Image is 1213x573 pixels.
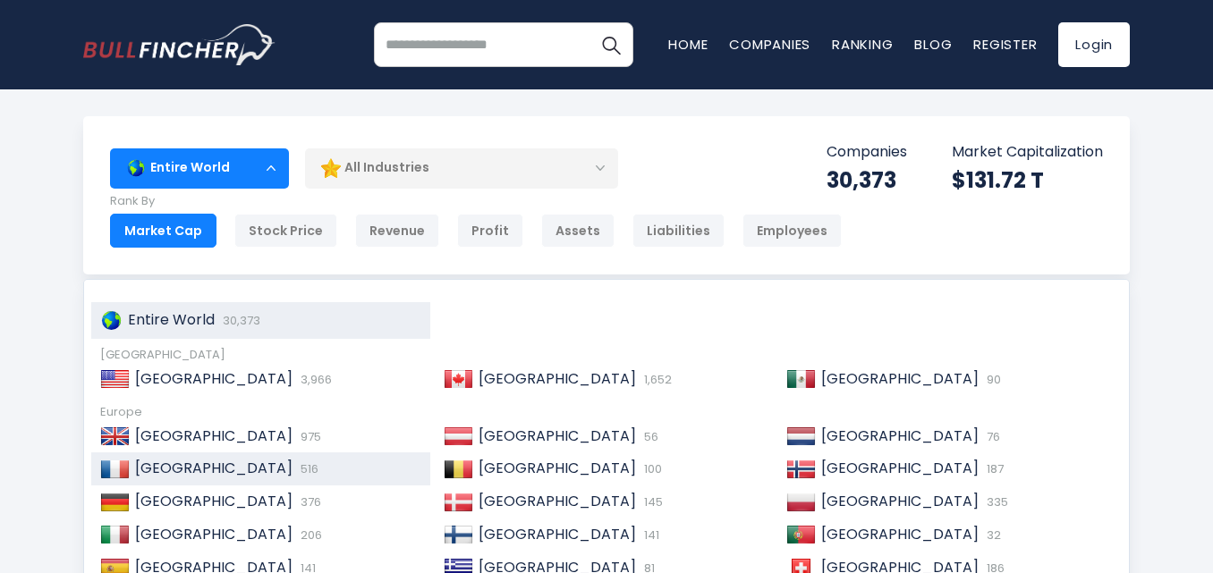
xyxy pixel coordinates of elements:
[640,460,662,477] span: 100
[821,524,979,544] span: [GEOGRAPHIC_DATA]
[457,214,523,248] div: Profit
[973,35,1037,54] a: Register
[982,493,1008,510] span: 335
[100,348,1113,363] div: [GEOGRAPHIC_DATA]
[479,524,636,544] span: [GEOGRAPHIC_DATA]
[296,460,318,477] span: 516
[305,147,618,189] div: All Industries
[640,428,658,445] span: 56
[110,147,289,189] div: Entire World
[135,426,293,446] span: [GEOGRAPHIC_DATA]
[83,24,276,65] img: bullfincher logo
[827,166,907,194] div: 30,373
[110,214,216,248] div: Market Cap
[479,458,636,478] span: [GEOGRAPHIC_DATA]
[914,35,952,54] a: Blog
[821,368,979,389] span: [GEOGRAPHIC_DATA]
[135,524,293,544] span: [GEOGRAPHIC_DATA]
[729,35,810,54] a: Companies
[1058,22,1130,67] a: Login
[982,460,1004,477] span: 187
[135,368,293,389] span: [GEOGRAPHIC_DATA]
[296,527,322,544] span: 206
[952,166,1103,194] div: $131.72 T
[355,214,439,248] div: Revenue
[479,491,636,511] span: [GEOGRAPHIC_DATA]
[632,214,725,248] div: Liabilities
[982,428,1000,445] span: 76
[821,426,979,446] span: [GEOGRAPHIC_DATA]
[640,371,672,388] span: 1,652
[640,493,663,510] span: 145
[234,214,337,248] div: Stock Price
[827,143,907,162] p: Companies
[218,312,260,329] span: 30,373
[982,371,1001,388] span: 90
[541,214,615,248] div: Assets
[83,24,276,65] a: Go to homepage
[589,22,633,67] button: Search
[128,309,215,330] span: Entire World
[296,371,332,388] span: 3,966
[742,214,842,248] div: Employees
[135,458,293,478] span: [GEOGRAPHIC_DATA]
[479,426,636,446] span: [GEOGRAPHIC_DATA]
[479,368,636,389] span: [GEOGRAPHIC_DATA]
[296,428,321,445] span: 975
[135,491,293,511] span: [GEOGRAPHIC_DATA]
[952,143,1103,162] p: Market Capitalization
[982,527,1001,544] span: 32
[821,458,979,478] span: [GEOGRAPHIC_DATA]
[296,493,321,510] span: 376
[110,194,842,209] p: Rank By
[100,405,1113,420] div: Europe
[832,35,893,54] a: Ranking
[640,527,659,544] span: 141
[668,35,708,54] a: Home
[821,491,979,511] span: [GEOGRAPHIC_DATA]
